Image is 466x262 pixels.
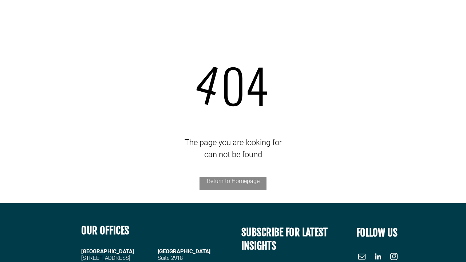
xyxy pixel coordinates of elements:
strong: [GEOGRAPHIC_DATA] [81,248,134,255]
a: CASE STUDIES [347,12,390,24]
a: INSIGHTS [390,12,420,24]
a: CONTACT [420,12,451,24]
div: The page you are looking for can not be found [15,136,451,160]
a: MARKETS [309,12,347,24]
a: OUR PEOPLE [224,12,262,24]
a: ABOUT [192,12,224,24]
a: WHAT WE DO [263,12,309,24]
a: Return to Homepage [200,177,266,190]
div: 04 [15,49,451,120]
span: Suite 2918 [158,255,183,261]
font: FOLLOW US [356,226,398,239]
span: SUBSCRIBE FOR LATEST INSIGHTS [241,226,328,252]
span: 4 [187,45,228,120]
img: Go to Homepage [14,10,73,29]
b: OUR OFFICES [81,224,129,237]
span: [GEOGRAPHIC_DATA] [158,248,210,255]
